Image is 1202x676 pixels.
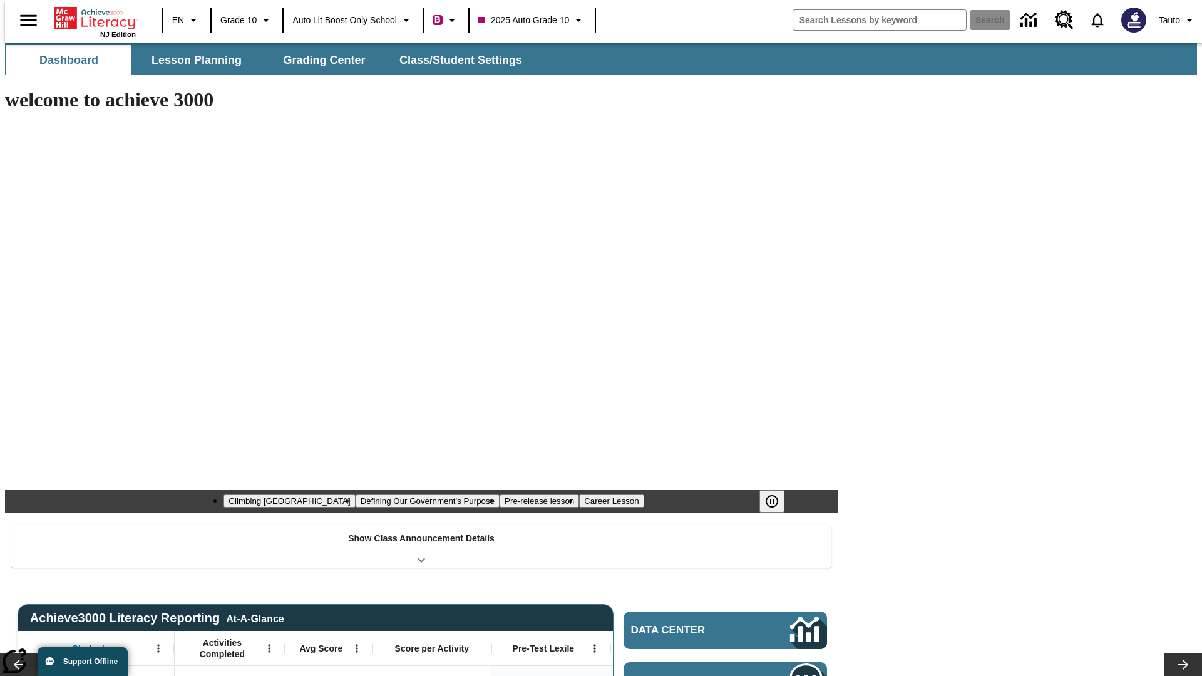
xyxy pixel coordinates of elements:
span: Data Center [631,624,748,637]
button: Grading Center [262,45,387,75]
button: Slide 4 Career Lesson [579,494,644,508]
button: Slide 1 Climbing Mount Tai [223,494,355,508]
button: Lesson carousel, Next [1164,653,1202,676]
button: Open Menu [149,639,168,658]
div: Pause [759,490,797,513]
span: Pre-Test Lexile [513,643,575,654]
span: Achieve3000 Literacy Reporting [30,611,284,625]
a: Notifications [1081,4,1114,36]
span: B [434,12,441,28]
button: Open Menu [260,639,279,658]
span: Tauto [1159,14,1180,27]
button: Class: 2025 Auto Grade 10, Select your class [473,9,591,31]
div: Home [54,4,136,38]
button: Lesson Planning [134,45,259,75]
button: Support Offline [38,647,128,676]
a: Data Center [1013,3,1047,38]
span: Score per Activity [395,643,470,654]
button: Pause [759,490,784,513]
input: search field [793,10,966,30]
button: Select a new avatar [1114,4,1154,36]
h1: welcome to achieve 3000 [5,88,838,111]
button: Slide 3 Pre-release lesson [500,494,579,508]
span: Grade 10 [220,14,257,27]
p: Show Class Announcement Details [348,532,495,545]
a: Home [54,6,136,31]
button: Grade: Grade 10, Select a grade [215,9,279,31]
button: Boost Class color is violet red. Change class color [428,9,465,31]
button: Open Menu [347,639,366,658]
span: Student [72,643,105,654]
img: Avatar [1121,8,1146,33]
button: Profile/Settings [1154,9,1202,31]
div: SubNavbar [5,43,1197,75]
span: 2025 Auto Grade 10 [478,14,569,27]
button: Dashboard [6,45,131,75]
button: Language: EN, Select a language [167,9,207,31]
a: Data Center [624,612,827,649]
div: At-A-Glance [226,611,284,625]
span: Support Offline [63,657,118,666]
span: Auto Lit Boost only School [292,14,397,27]
span: Activities Completed [181,637,264,660]
button: School: Auto Lit Boost only School, Select your school [287,9,419,31]
span: Avg Score [299,643,342,654]
button: Open Menu [585,639,604,658]
span: NJ Edition [100,31,136,38]
button: Slide 2 Defining Our Government's Purpose [356,494,500,508]
button: Class/Student Settings [389,45,532,75]
a: Resource Center, Will open in new tab [1047,3,1081,37]
span: EN [172,14,184,27]
div: Show Class Announcement Details [11,525,831,568]
div: SubNavbar [5,45,533,75]
button: Open side menu [10,2,47,39]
